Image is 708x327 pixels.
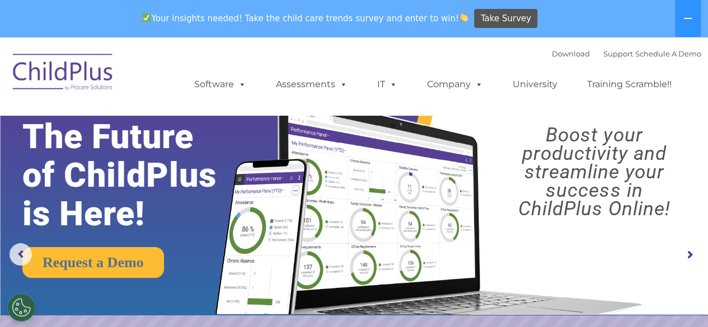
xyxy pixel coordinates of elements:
a: Assessments [265,73,359,96]
rs-layer: Boost your productivity and streamline your success in ChildPlus Online! [489,126,699,218]
a: Request a Demo [22,247,164,278]
a: University [501,73,569,96]
img: ChildPlus by Procare Solutions [7,46,119,102]
img: 👏 [460,13,468,22]
rs-layer: The Future of ChildPlus is Here! [22,117,248,233]
span: Phone number [156,120,203,128]
span: Last name [156,74,190,82]
a: Software [183,73,257,96]
button: Cookies Settings [7,293,35,321]
img: ✅ [142,13,151,22]
a: Company [416,73,494,96]
a: Support [603,49,633,58]
a: Take Survey [474,9,537,29]
span: Take Survey [481,9,531,29]
a: IT [366,73,409,96]
font: | [552,49,701,58]
a: Training Scramble!! [576,73,683,96]
span: Your insights needed! Take the child care trends survey and enter to win! [138,7,473,29]
a: Download [552,49,590,58]
a: Schedule A Demo [635,49,701,58]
